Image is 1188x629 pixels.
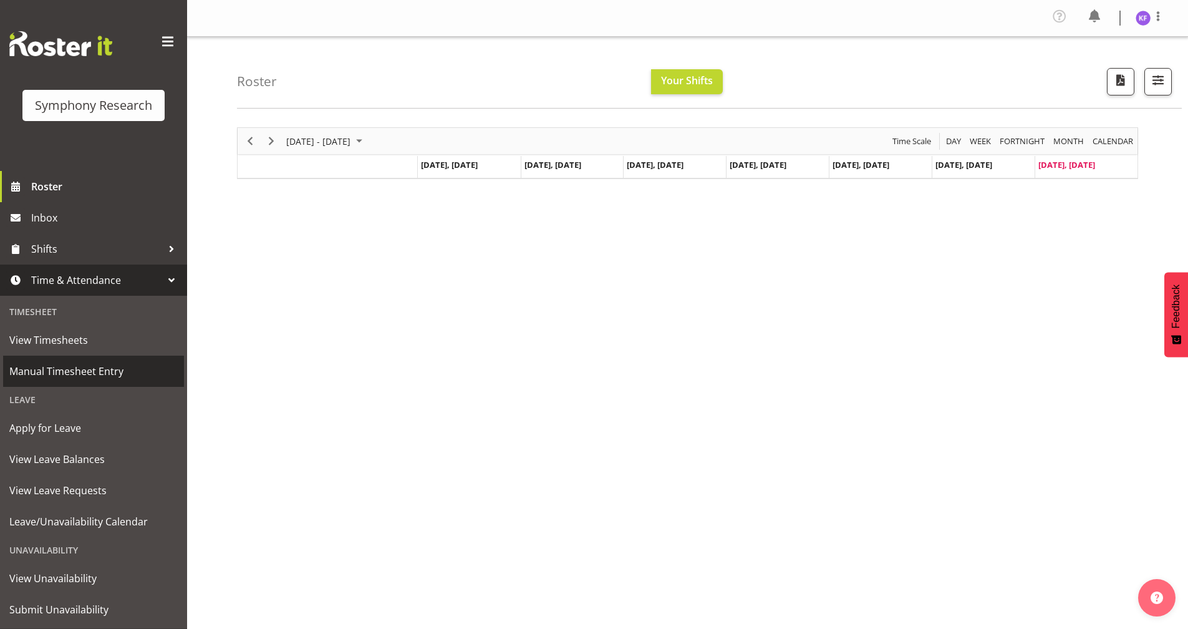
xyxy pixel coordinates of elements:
span: [DATE], [DATE] [935,159,992,170]
div: Next [261,128,282,154]
div: Leave [3,387,184,412]
a: View Timesheets [3,324,184,356]
span: [DATE], [DATE] [730,159,786,170]
div: Symphony Research [35,96,152,115]
span: Manual Timesheet Entry [9,362,178,381]
span: Apply for Leave [9,419,178,437]
span: Fortnight [998,134,1046,149]
span: View Leave Requests [9,481,178,500]
span: Your Shifts [661,74,713,87]
h4: Roster [237,74,277,89]
span: Month [1052,134,1085,149]
a: View Leave Balances [3,444,184,475]
span: Submit Unavailability [9,600,178,619]
div: Timesheet [3,299,184,324]
button: Timeline Day [944,134,963,149]
button: Month [1091,134,1136,149]
span: [DATE], [DATE] [627,159,683,170]
span: Time & Attendance [31,271,162,290]
img: Rosterit website logo [9,31,112,56]
a: View Unavailability [3,563,184,594]
span: Week [968,134,992,149]
span: Time Scale [891,134,932,149]
img: help-xxl-2.png [1151,592,1163,604]
button: Next [263,134,280,149]
span: calendar [1091,134,1134,149]
button: Timeline Month [1051,134,1086,149]
span: Shifts [31,240,162,258]
a: View Leave Requests [3,475,184,506]
a: Leave/Unavailability Calendar [3,506,184,537]
a: Apply for Leave [3,412,184,444]
a: Submit Unavailability [3,594,184,625]
span: View Leave Balances [9,450,178,469]
span: Inbox [31,208,181,227]
button: Filter Shifts [1144,68,1172,95]
img: karrierae-frydenlund1891.jpg [1136,11,1151,26]
span: Roster [31,177,181,196]
span: Feedback [1171,285,1182,328]
div: Previous [239,128,261,154]
span: View Timesheets [9,331,178,349]
a: Manual Timesheet Entry [3,356,184,387]
span: [DATE], [DATE] [833,159,889,170]
button: Fortnight [998,134,1047,149]
button: Previous [242,134,259,149]
button: Time Scale [891,134,934,149]
span: [DATE], [DATE] [421,159,478,170]
div: Unavailability [3,537,184,563]
span: [DATE] - [DATE] [285,134,352,149]
button: Download a PDF of the roster according to the set date range. [1107,68,1134,95]
button: September 01 - 07, 2025 [284,134,368,149]
span: [DATE], [DATE] [524,159,581,170]
span: View Unavailability [9,569,178,588]
span: Day [945,134,962,149]
div: Timeline Week of September 7, 2025 [237,127,1138,179]
button: Feedback - Show survey [1164,272,1188,357]
span: Leave/Unavailability Calendar [9,512,178,531]
button: Timeline Week [968,134,993,149]
span: [DATE], [DATE] [1038,159,1095,170]
button: Your Shifts [651,69,723,94]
